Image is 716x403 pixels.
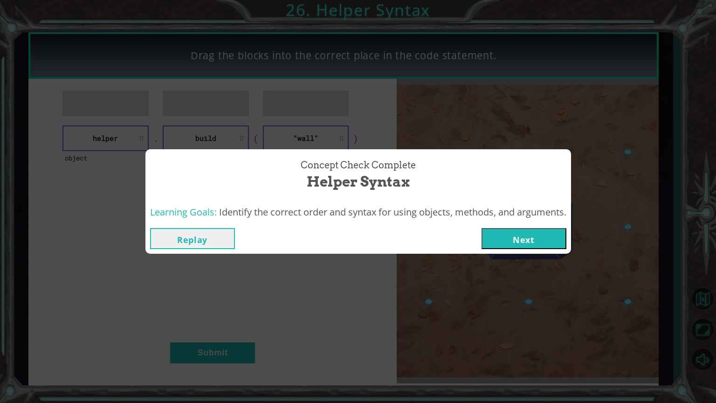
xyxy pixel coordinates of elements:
button: Replay [150,228,235,249]
button: Next [482,228,566,249]
span: Concept Check Complete [301,159,416,172]
span: Learning Goals: [150,206,217,218]
span: Helper Syntax [307,172,410,192]
span: Identify the correct order and syntax for using objects, methods, and arguments. [219,206,566,218]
